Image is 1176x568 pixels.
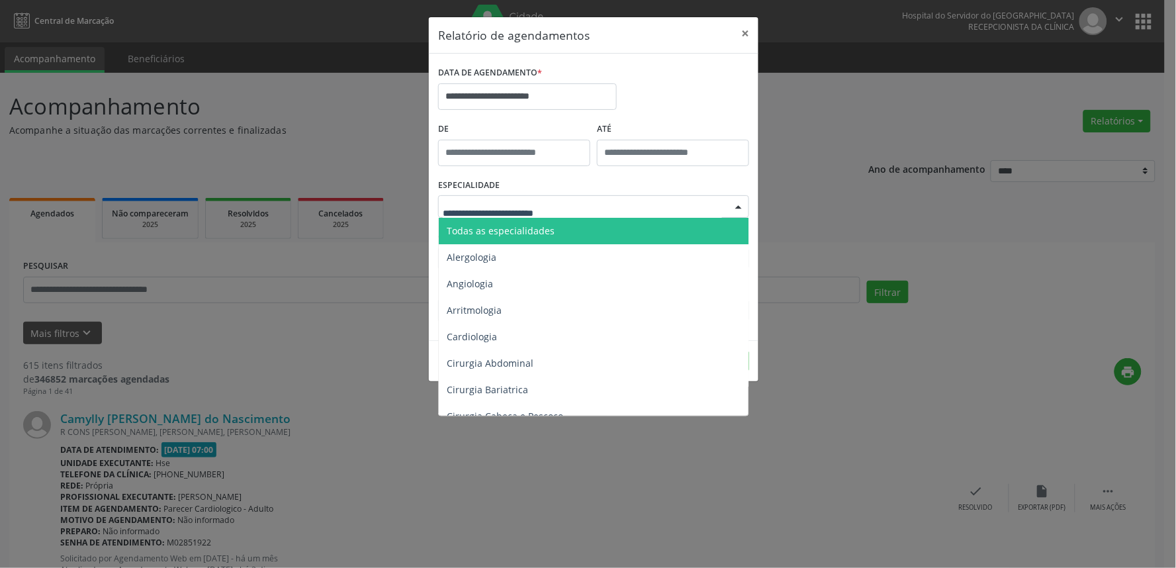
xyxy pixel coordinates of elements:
[447,410,563,422] span: Cirurgia Cabeça e Pescoço
[447,224,555,237] span: Todas as especialidades
[438,175,500,196] label: ESPECIALIDADE
[438,119,590,140] label: De
[447,277,493,290] span: Angiologia
[447,383,528,396] span: Cirurgia Bariatrica
[597,119,749,140] label: ATÉ
[732,17,758,50] button: Close
[438,63,542,83] label: DATA DE AGENDAMENTO
[447,357,533,369] span: Cirurgia Abdominal
[447,304,502,316] span: Arritmologia
[447,330,497,343] span: Cardiologia
[447,251,496,263] span: Alergologia
[438,26,590,44] h5: Relatório de agendamentos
